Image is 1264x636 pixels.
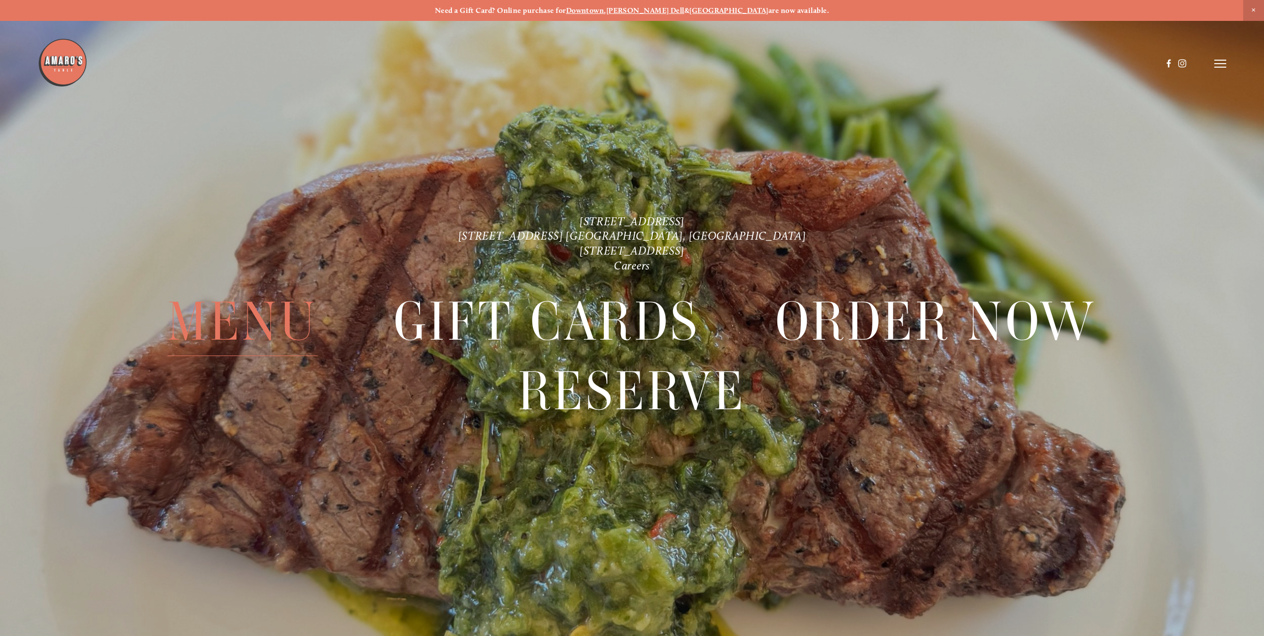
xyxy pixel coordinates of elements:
a: [STREET_ADDRESS] [GEOGRAPHIC_DATA], [GEOGRAPHIC_DATA] [458,229,806,243]
img: Amaro's Table [38,38,87,88]
a: Careers [614,259,650,273]
strong: , [604,6,606,15]
strong: are now available. [768,6,829,15]
a: Downtown [566,6,604,15]
a: Menu [168,286,318,355]
a: [PERSON_NAME] Dell [606,6,684,15]
a: Gift Cards [394,286,700,355]
a: [GEOGRAPHIC_DATA] [689,6,768,15]
a: [STREET_ADDRESS] [580,244,684,258]
a: Order Now [775,286,1096,355]
strong: Need a Gift Card? Online purchase for [435,6,566,15]
a: [STREET_ADDRESS] [580,214,684,228]
strong: & [684,6,689,15]
a: Reserve [518,357,746,425]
